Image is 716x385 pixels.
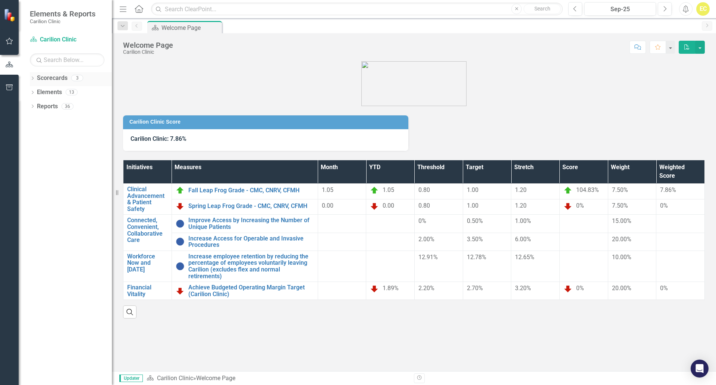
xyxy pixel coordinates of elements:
[584,2,656,16] button: Sep-25
[131,135,186,142] span: Carilion Clinic: 7.86%
[612,217,631,224] span: 15.00%
[612,285,631,292] span: 20.00%
[612,236,631,243] span: 20.00%
[62,103,73,109] div: 36
[696,2,710,16] button: EC
[123,282,172,300] td: Double-Click to Edit Right Click for Context Menu
[383,186,394,193] span: 1.05
[129,119,405,125] h3: Carilion Clinic Score
[587,5,653,14] div: Sep-25
[467,202,478,209] span: 1.00
[418,285,434,292] span: 2.20%
[4,9,17,22] img: ClearPoint Strategy
[563,284,572,293] img: Below Plan
[176,237,185,246] img: No Information
[370,284,379,293] img: Below Plan
[196,375,235,382] div: Welcome Page
[172,282,318,300] td: Double-Click to Edit Right Click for Context Menu
[576,285,584,292] span: 0%
[467,254,486,261] span: 12.78%
[515,236,531,243] span: 6.00%
[123,184,172,215] td: Double-Click to Edit Right Click for Context Menu
[172,184,318,199] td: Double-Click to Edit Right Click for Context Menu
[418,202,430,209] span: 0.80
[383,285,399,292] span: 1.89%
[418,236,434,243] span: 2.00%
[467,236,483,243] span: 3.50%
[147,374,408,383] div: »
[660,285,668,292] span: 0%
[127,284,168,297] a: Financial Vitality
[322,186,333,193] span: 1.05
[188,217,314,230] a: Improve Access by Increasing the Number of Unique Patients
[188,253,314,279] a: Increase employee retention by reducing the percentage of employees voluntarily leaving Carilion ...
[119,375,143,382] span: Updater
[37,102,58,111] a: Reports
[322,202,333,209] span: 0.00
[172,233,318,251] td: Double-Click to Edit Right Click for Context Menu
[524,4,561,14] button: Search
[691,360,709,378] div: Open Intercom Messenger
[188,284,314,297] a: Achieve Budgeted Operating Margin Target (Carilion Clinic)
[576,202,584,209] span: 0%
[176,219,185,228] img: No Information
[127,253,168,273] a: Workforce Now and [DATE]
[418,217,426,224] span: 0%
[127,217,168,243] a: Connected, Convenient, Collaborative Care
[612,254,631,261] span: 10.00%
[660,186,676,193] span: 7.86%
[37,74,67,83] a: Scorecards
[161,23,220,32] div: Welcome Page
[515,186,527,193] span: 1.20
[188,187,314,194] a: Fall Leap Frog Grade - CMC, CNRV, CFMH
[151,3,563,16] input: Search ClearPoint...
[30,18,95,24] small: Carilion Clinic
[515,202,527,209] span: 1.20
[30,35,104,44] a: Carilion Clinic
[418,254,438,261] span: 12.91%
[660,202,668,209] span: 0%
[172,199,318,215] td: Double-Click to Edit Right Click for Context Menu
[383,202,394,209] span: 0.00
[467,186,478,193] span: 1.00
[515,254,534,261] span: 12.65%
[418,186,430,193] span: 0.80
[515,217,531,224] span: 1.00%
[127,186,168,212] a: Clinical Advancement & Patient Safety
[188,235,314,248] a: Increase Access for Operable and Invasive Procedures
[534,6,550,12] span: Search
[37,88,62,97] a: Elements
[123,251,172,282] td: Double-Click to Edit Right Click for Context Menu
[188,203,314,209] a: Spring Leap Frog Grade - CMC, CNRV, CFMH
[563,202,572,211] img: Below Plan
[176,286,185,295] img: Below Plan
[176,202,185,211] img: Below Plan
[30,53,104,66] input: Search Below...
[123,215,172,251] td: Double-Click to Edit Right Click for Context Menu
[370,202,379,211] img: Below Plan
[123,49,173,55] div: Carilion Clinic
[172,251,318,282] td: Double-Click to Edit Right Click for Context Menu
[467,285,483,292] span: 2.70%
[612,202,628,209] span: 7.50%
[30,9,95,18] span: Elements & Reports
[157,375,193,382] a: Carilion Clinic
[71,75,83,81] div: 3
[467,217,483,224] span: 0.50%
[176,186,185,195] img: On Target
[576,186,599,193] span: 104.83%
[123,41,173,49] div: Welcome Page
[361,61,467,106] img: carilion%20clinic%20logo%202.0.png
[515,285,531,292] span: 3.20%
[370,186,379,195] img: On Target
[563,186,572,195] img: On Target
[612,186,628,193] span: 7.50%
[66,89,78,96] div: 13
[172,215,318,233] td: Double-Click to Edit Right Click for Context Menu
[176,262,185,271] img: No Information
